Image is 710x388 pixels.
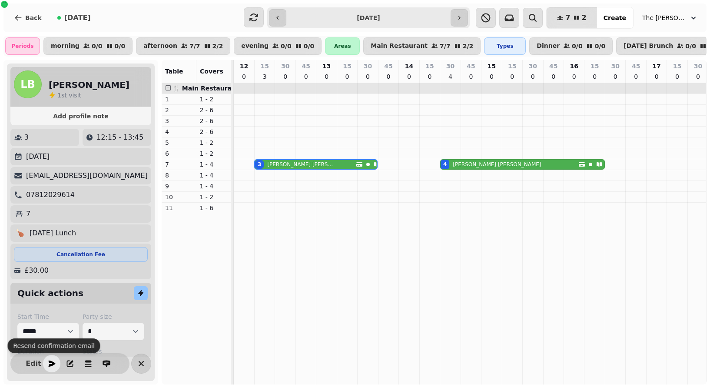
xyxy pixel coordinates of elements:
p: 14 [405,62,413,70]
p: [DATE] Lunch [30,228,76,238]
span: The [PERSON_NAME] Nook [642,13,686,22]
div: 4 [443,161,447,168]
p: 0 [323,72,330,81]
span: Covers [200,68,223,75]
p: 15 [260,62,269,70]
div: Areas [325,37,360,55]
p: 0 [385,72,392,81]
p: 0 / 0 [281,43,292,49]
p: 0 [633,72,640,81]
p: 🍗 [16,228,24,238]
button: Main Restaurant7/72/2 [363,37,481,55]
button: Back [7,7,49,28]
button: Dinner0/00/0 [529,37,613,55]
p: 15 [508,62,516,70]
p: [EMAIL_ADDRESS][DOMAIN_NAME] [26,171,148,181]
p: afternoon [143,43,177,50]
p: 0 [282,72,289,81]
p: 45 [632,62,640,70]
p: 0 [509,72,516,81]
p: 0 [612,72,619,81]
p: 15 [343,62,351,70]
p: 17 [652,62,660,70]
p: 1 - 6 [200,204,228,212]
p: 13 [322,62,331,70]
p: [DATE] Brunch [624,43,673,50]
span: 7 [565,14,570,21]
p: 12:15 - 13:45 [96,132,143,143]
p: 0 [591,72,598,81]
span: [DATE] [64,14,91,21]
p: 07812029614 [26,190,75,200]
span: Add profile note [21,113,141,119]
p: Dinner [537,43,560,50]
span: Edit [28,360,39,367]
p: 0 / 0 [685,43,696,49]
p: 9 [165,182,193,191]
p: 2 / 2 [463,43,474,49]
p: 7 / 7 [440,43,451,49]
p: 1 - 4 [200,160,228,169]
p: Main Restaurant [371,43,428,50]
p: 1 - 2 [200,149,228,158]
p: 0 [240,72,247,81]
p: 10 [165,193,193,201]
p: 6 [165,149,193,158]
p: 2 [165,106,193,114]
p: 8 [165,171,193,180]
p: 0 / 0 [92,43,103,49]
p: 0 [529,72,536,81]
p: 1 - 4 [200,182,228,191]
p: 0 [365,72,372,81]
p: 45 [467,62,475,70]
p: 2 / 2 [212,43,223,49]
p: 0 [405,72,412,81]
p: 2 - 6 [200,117,228,125]
p: 45 [302,62,310,70]
p: 7 / 7 [189,43,200,49]
p: 0 [550,72,557,81]
p: 0 [468,72,474,81]
p: [PERSON_NAME] [PERSON_NAME] [267,161,334,168]
span: 1 [57,92,61,99]
span: Back [25,15,42,21]
div: 3 [258,161,261,168]
p: 45 [549,62,557,70]
button: Create [597,7,633,28]
button: afternoon7/72/2 [136,37,230,55]
p: 4 [165,127,193,136]
p: 15 [425,62,434,70]
p: 30 [611,62,619,70]
p: 30 [446,62,455,70]
div: Cancellation Fee [14,247,148,262]
p: 3 [24,132,29,143]
p: 16 [570,62,578,70]
label: Party size [83,312,144,321]
span: Table [165,68,183,75]
p: 30 [529,62,537,70]
p: 0 / 0 [115,43,126,49]
p: 1 - 2 [200,193,228,201]
p: 4 [447,72,454,81]
span: 2 [582,14,587,21]
p: 1 - 2 [200,138,228,147]
div: Resend confirmation email [8,338,100,353]
p: [DATE] [26,151,50,162]
span: st [61,92,69,99]
button: Edit [25,355,42,372]
p: 0 [694,72,701,81]
p: 12 [240,62,248,70]
p: 0 [571,72,577,81]
p: 15 [673,62,681,70]
p: 0 [674,72,681,81]
p: 0 / 0 [595,43,606,49]
p: 1 - 4 [200,171,228,180]
p: 15 [488,62,496,70]
p: 45 [384,62,392,70]
p: 7 [26,209,30,219]
span: 🍴 Main Restaurant [173,85,239,92]
p: 11 [165,204,193,212]
p: 2 - 6 [200,106,228,114]
p: 3 [165,117,193,125]
p: 1 [165,95,193,104]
